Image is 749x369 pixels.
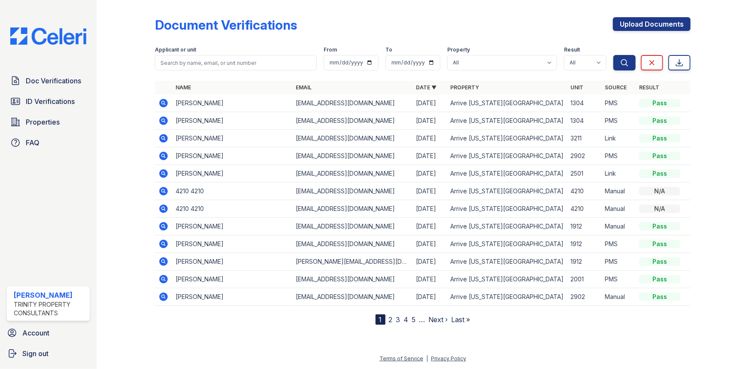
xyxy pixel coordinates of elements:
td: 4210 4210 [172,200,292,218]
td: PMS [601,95,636,112]
td: [DATE] [412,183,447,200]
td: 3211 [567,130,601,147]
div: 1 [376,314,385,325]
div: N/A [639,187,680,195]
img: CE_Logo_Blue-a8612792a0a2168367f1c8372b55b34899dd931a85d93a1a3d3e32e68fde9ad4.png [3,27,93,45]
label: Property [447,46,470,53]
a: Unit [570,84,583,91]
td: 2501 [567,165,601,183]
td: [EMAIL_ADDRESS][DOMAIN_NAME] [292,271,412,288]
label: From [324,46,337,53]
td: [DATE] [412,165,447,183]
div: Pass [639,152,680,160]
td: [PERSON_NAME][EMAIL_ADDRESS][DOMAIN_NAME] [292,253,412,271]
td: 1912 [567,253,601,271]
a: ID Verifications [7,93,90,110]
td: [DATE] [412,271,447,288]
a: FAQ [7,134,90,151]
td: 4210 [567,183,601,200]
td: Arrive [US_STATE][GEOGRAPHIC_DATA] [447,218,567,235]
td: [DATE] [412,288,447,306]
td: Arrive [US_STATE][GEOGRAPHIC_DATA] [447,165,567,183]
div: N/A [639,204,680,213]
td: [PERSON_NAME] [172,112,292,130]
td: [EMAIL_ADDRESS][DOMAIN_NAME] [292,218,412,235]
td: [PERSON_NAME] [172,218,292,235]
span: FAQ [26,137,39,148]
a: Properties [7,113,90,131]
td: 1304 [567,95,601,112]
td: Arrive [US_STATE][GEOGRAPHIC_DATA] [447,271,567,288]
a: Terms of Service [379,355,423,362]
td: Arrive [US_STATE][GEOGRAPHIC_DATA] [447,183,567,200]
td: Arrive [US_STATE][GEOGRAPHIC_DATA] [447,200,567,218]
div: Document Verifications [155,17,297,33]
div: Pass [639,240,680,248]
a: 5 [412,315,416,324]
td: [PERSON_NAME] [172,288,292,306]
td: 4210 [567,200,601,218]
div: | [426,355,428,362]
td: [PERSON_NAME] [172,165,292,183]
td: Arrive [US_STATE][GEOGRAPHIC_DATA] [447,130,567,147]
div: Pass [639,222,680,231]
td: [EMAIL_ADDRESS][DOMAIN_NAME] [292,288,412,306]
div: Pass [639,275,680,284]
td: [DATE] [412,253,447,271]
td: 2902 [567,147,601,165]
td: [DATE] [412,235,447,253]
td: PMS [601,253,636,271]
td: 2902 [567,288,601,306]
td: [PERSON_NAME] [172,130,292,147]
a: 3 [396,315,400,324]
div: Trinity Property Consultants [14,300,86,317]
td: PMS [601,147,636,165]
td: Link [601,130,636,147]
td: [EMAIL_ADDRESS][DOMAIN_NAME] [292,147,412,165]
td: PMS [601,235,636,253]
td: [PERSON_NAME] [172,95,292,112]
a: Property [450,84,479,91]
span: … [419,314,425,325]
td: Arrive [US_STATE][GEOGRAPHIC_DATA] [447,95,567,112]
label: To [385,46,392,53]
td: Manual [601,200,636,218]
td: [EMAIL_ADDRESS][DOMAIN_NAME] [292,235,412,253]
div: Pass [639,116,680,125]
td: 1912 [567,235,601,253]
td: Manual [601,288,636,306]
td: [EMAIL_ADDRESS][DOMAIN_NAME] [292,112,412,130]
td: [PERSON_NAME] [172,235,292,253]
td: [PERSON_NAME] [172,253,292,271]
a: 2 [389,315,393,324]
a: Source [605,84,627,91]
span: Account [22,328,49,338]
div: [PERSON_NAME] [14,290,86,300]
td: 1912 [567,218,601,235]
span: Properties [26,117,60,127]
td: [PERSON_NAME] [172,147,292,165]
td: [EMAIL_ADDRESS][DOMAIN_NAME] [292,95,412,112]
td: Arrive [US_STATE][GEOGRAPHIC_DATA] [447,253,567,271]
td: Arrive [US_STATE][GEOGRAPHIC_DATA] [447,288,567,306]
td: Manual [601,218,636,235]
a: Email [296,84,312,91]
td: [DATE] [412,130,447,147]
td: 1304 [567,112,601,130]
a: Sign out [3,345,93,362]
div: Pass [639,99,680,107]
td: [PERSON_NAME] [172,271,292,288]
a: Account [3,324,93,342]
td: [EMAIL_ADDRESS][DOMAIN_NAME] [292,200,412,218]
a: Upload Documents [613,17,691,31]
span: Doc Verifications [26,76,81,86]
td: Arrive [US_STATE][GEOGRAPHIC_DATA] [447,147,567,165]
a: 4 [404,315,409,324]
td: [DATE] [412,147,447,165]
label: Result [564,46,580,53]
a: Result [639,84,659,91]
div: Pass [639,293,680,301]
span: ID Verifications [26,96,75,107]
td: [EMAIL_ADDRESS][DOMAIN_NAME] [292,165,412,183]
